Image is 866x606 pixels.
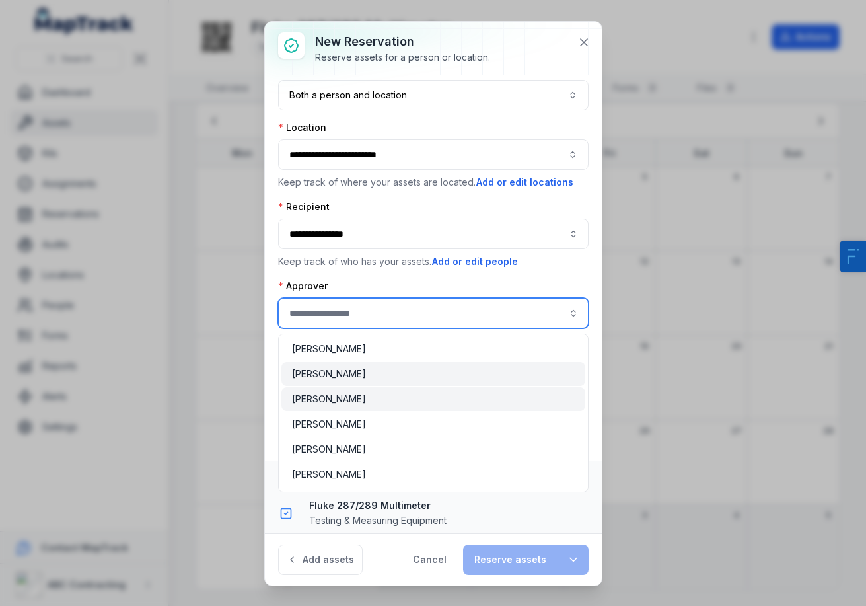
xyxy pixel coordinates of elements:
input: :r9b:-form-item-label [278,298,589,328]
span: [PERSON_NAME] [292,443,366,456]
span: [PERSON_NAME] [292,418,366,431]
span: [PERSON_NAME] [292,393,366,406]
span: [PERSON_NAME] [292,468,366,481]
span: [PERSON_NAME] [292,367,366,381]
span: [PERSON_NAME] [292,342,366,356]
